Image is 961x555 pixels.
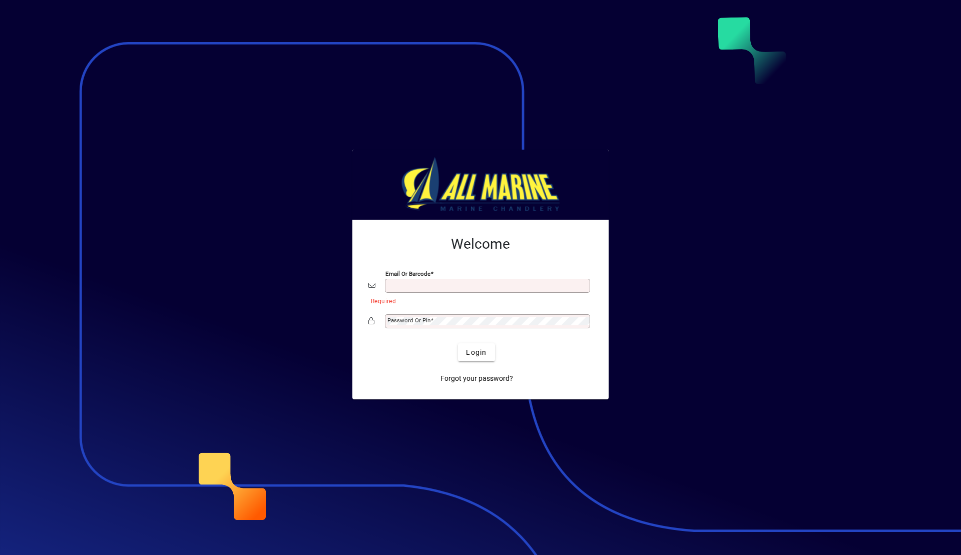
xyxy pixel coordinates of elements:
[458,343,495,361] button: Login
[440,373,513,384] span: Forgot your password?
[368,236,593,253] h2: Welcome
[371,295,585,306] mat-error: Required
[385,270,430,277] mat-label: Email or Barcode
[387,317,430,324] mat-label: Password or Pin
[436,369,517,387] a: Forgot your password?
[466,347,487,358] span: Login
